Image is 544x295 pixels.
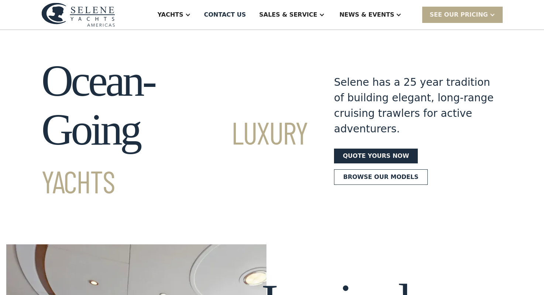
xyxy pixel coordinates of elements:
div: Contact US [204,10,246,19]
span: Luxury Yachts [41,113,307,200]
div: Sales & Service [259,10,317,19]
a: Browse our models [334,169,428,185]
div: News & EVENTS [340,10,395,19]
div: Selene has a 25 year tradition of building elegant, long-range cruising trawlers for active adven... [334,75,503,137]
h1: Ocean-Going [41,57,307,203]
a: Quote yours now [334,149,418,163]
div: Yachts [158,10,183,19]
div: SEE Our Pricing [422,7,503,23]
img: logo [41,3,115,27]
div: SEE Our Pricing [430,10,488,19]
